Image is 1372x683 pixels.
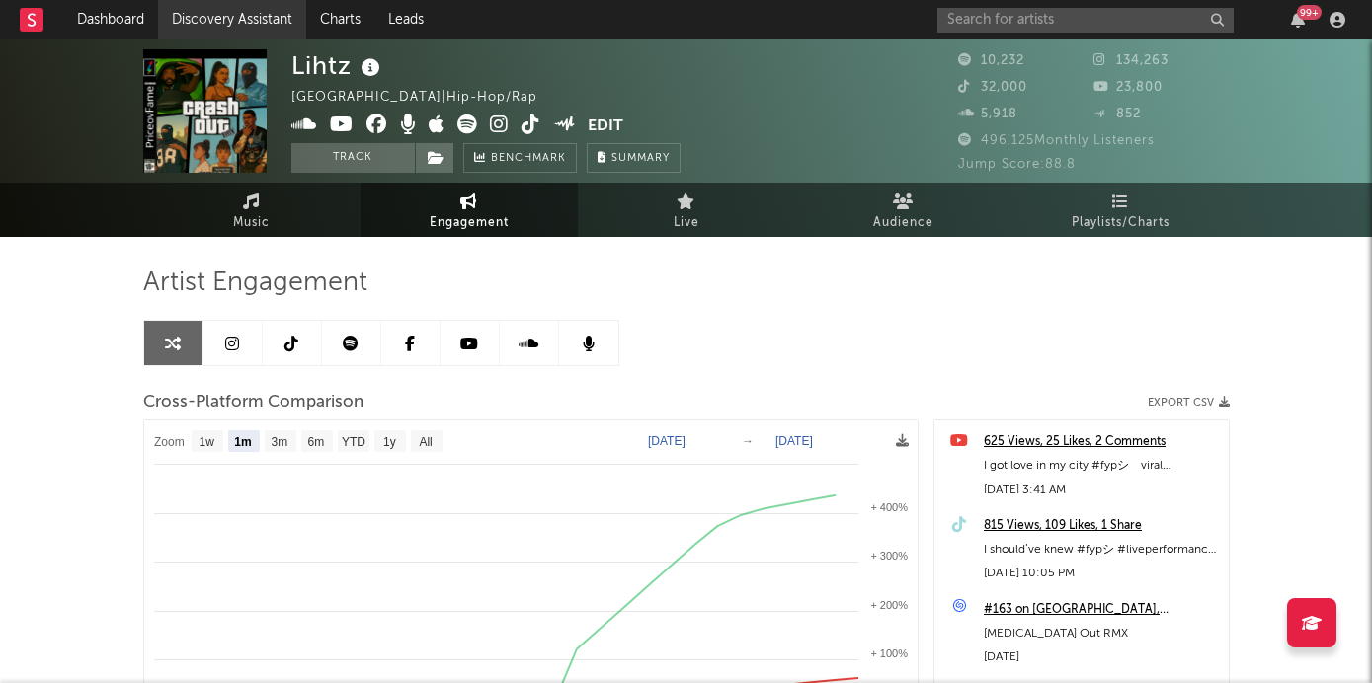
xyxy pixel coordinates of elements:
span: 5,918 [958,108,1017,120]
text: 1m [234,435,251,449]
span: Artist Engagement [143,271,367,295]
a: Benchmark [463,143,577,173]
div: 99 + [1297,5,1322,20]
span: 496,125 Monthly Listeners [958,134,1155,147]
span: Playlists/Charts [1072,211,1170,235]
span: 852 [1093,108,1141,120]
a: 815 Views, 109 Likes, 1 Share [984,514,1219,538]
text: 1y [383,435,396,449]
span: Engagement [430,211,509,235]
text: All [419,435,432,449]
button: Summary [587,143,681,173]
div: [MEDICAL_DATA] Out RMX [984,622,1219,645]
span: Audience [873,211,933,235]
span: Summary [611,153,670,164]
a: Audience [795,183,1012,237]
div: [DATE] 3:41 AM [984,478,1219,501]
a: Playlists/Charts [1012,183,1230,237]
div: I should’ve knew #fypシ #liveperformance #raptok #explore #rapper [984,538,1219,562]
input: Search for artists [937,8,1234,33]
text: [DATE] [648,434,686,448]
a: #163 on [GEOGRAPHIC_DATA], [US_STATE], [GEOGRAPHIC_DATA] [984,598,1219,622]
text: Zoom [154,435,185,449]
button: 99+ [1291,12,1305,28]
span: 23,800 [1093,81,1163,94]
text: + 100% [870,647,908,659]
a: Live [578,183,795,237]
button: Export CSV [1148,397,1230,409]
text: 1w [199,435,214,449]
span: Benchmark [491,147,566,171]
div: Lihtz [291,49,385,82]
div: [DATE] 10:05 PM [984,562,1219,585]
button: Edit [588,114,623,139]
div: I got love in my city #fypシ゚viral #liveperformance #crashout #shorts [984,454,1219,478]
div: [GEOGRAPHIC_DATA] | Hip-Hop/Rap [291,86,560,110]
text: [DATE] [775,434,813,448]
text: 3m [271,435,287,449]
span: Music [233,211,270,235]
text: + 300% [870,550,908,562]
a: 625 Views, 25 Likes, 2 Comments [984,430,1219,454]
text: 6m [307,435,324,449]
text: + 200% [870,599,908,611]
span: Live [674,211,699,235]
span: 134,263 [1093,54,1169,67]
text: YTD [341,435,364,449]
span: Jump Score: 88.8 [958,158,1076,171]
span: 32,000 [958,81,1027,94]
span: 10,232 [958,54,1024,67]
a: Engagement [361,183,578,237]
text: → [742,434,754,448]
button: Track [291,143,415,173]
text: + 400% [870,501,908,513]
a: Music [143,183,361,237]
div: [DATE] [984,645,1219,669]
span: Cross-Platform Comparison [143,391,363,415]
